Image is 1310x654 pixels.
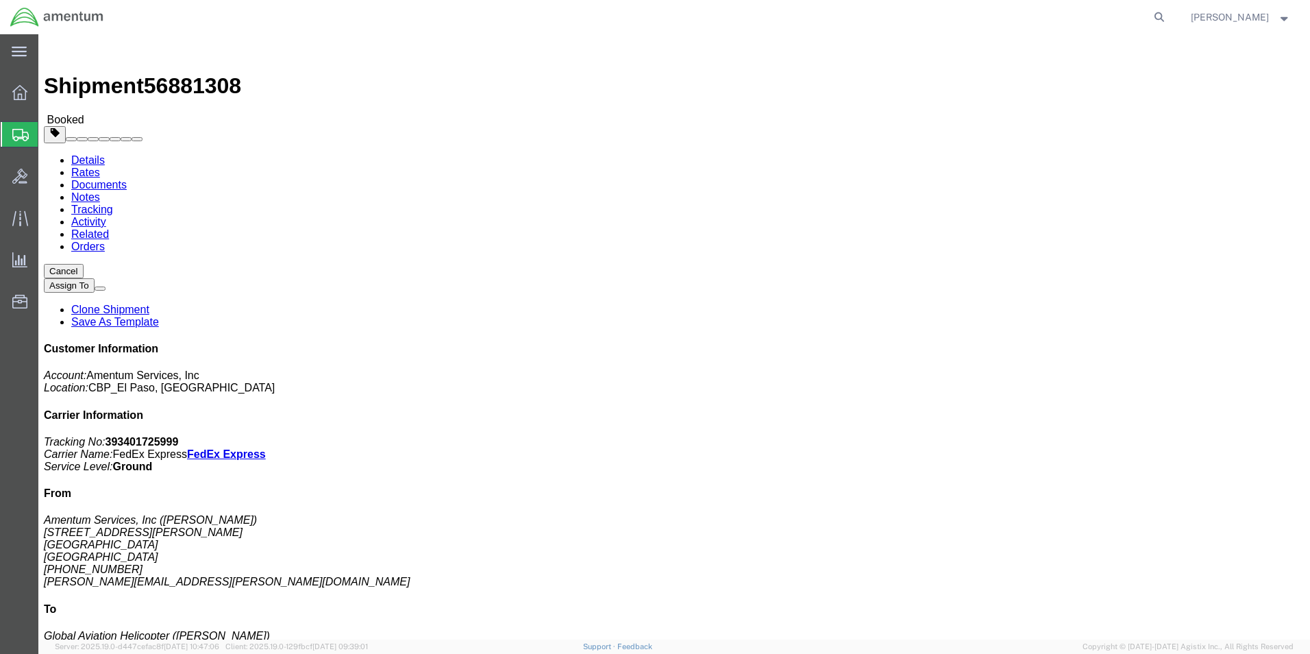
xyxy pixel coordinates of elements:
a: Support [583,642,617,651]
span: [DATE] 10:47:06 [164,642,219,651]
iframe: FS Legacy Container [38,34,1310,640]
span: Server: 2025.19.0-d447cefac8f [55,642,219,651]
span: Copyright © [DATE]-[DATE] Agistix Inc., All Rights Reserved [1083,641,1294,653]
a: Feedback [617,642,652,651]
span: [DATE] 09:39:01 [312,642,368,651]
img: logo [10,7,104,27]
span: Client: 2025.19.0-129fbcf [225,642,368,651]
button: [PERSON_NAME] [1190,9,1292,25]
span: Daniel King [1191,10,1269,25]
